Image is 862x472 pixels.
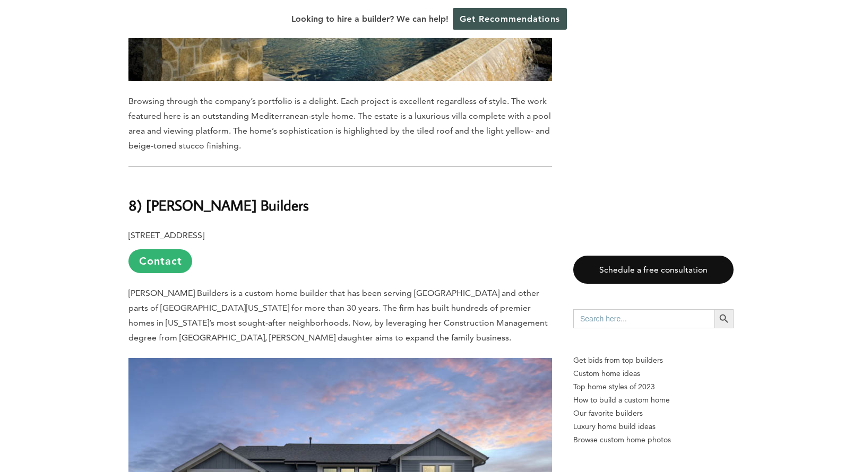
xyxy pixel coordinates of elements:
a: Contact [128,249,192,273]
p: Get bids from top builders [573,354,734,367]
p: [STREET_ADDRESS] [128,228,552,273]
a: Our favorite builders [573,407,734,420]
a: Luxury home build ideas [573,420,734,433]
a: Browse custom home photos [573,433,734,447]
a: Top home styles of 2023 [573,380,734,394]
a: Get Recommendations [453,8,567,30]
a: Schedule a free consultation [573,256,734,284]
span: [PERSON_NAME] Builders is a custom home builder that has been serving [GEOGRAPHIC_DATA] and other... [128,288,548,343]
b: 8) [PERSON_NAME] Builders [128,196,309,214]
svg: Search [718,313,730,325]
span: Browsing through the company’s portfolio is a delight. Each project is excellent regardless of st... [128,96,551,151]
input: Search here... [573,309,714,328]
a: How to build a custom home [573,394,734,407]
a: Custom home ideas [573,367,734,380]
